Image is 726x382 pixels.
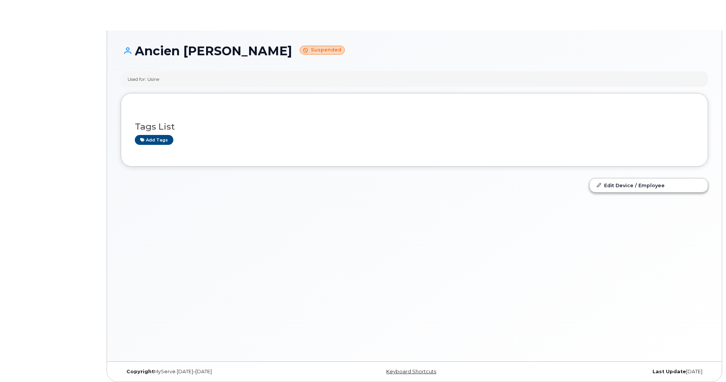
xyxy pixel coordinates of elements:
h3: Tags List [135,122,694,132]
strong: Copyright [126,369,154,374]
div: [DATE] [512,369,708,375]
h1: Ancien [PERSON_NAME] [121,44,708,58]
strong: Last Update [652,369,686,374]
a: Add tags [135,135,173,144]
a: Edit Device / Employee [590,178,708,192]
div: MyServe [DATE]–[DATE] [121,369,317,375]
a: Keyboard Shortcuts [386,369,436,374]
div: Used for: Usine [128,76,159,82]
small: Suspended [300,46,345,55]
